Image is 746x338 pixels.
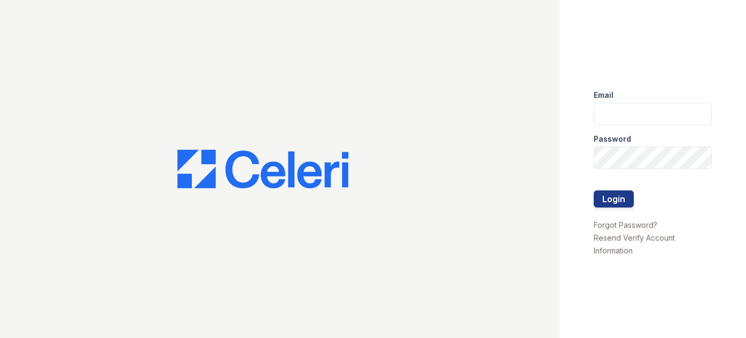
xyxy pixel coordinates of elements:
label: Password [594,134,631,144]
label: Email [594,90,613,101]
img: CE_Logo_Blue-a8612792a0a2168367f1c8372b55b34899dd931a85d93a1a3d3e32e68fde9ad4.png [177,150,348,188]
button: Login [594,190,634,208]
a: Forgot Password? [594,220,657,229]
a: Resend Verify Account Information [594,233,675,255]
